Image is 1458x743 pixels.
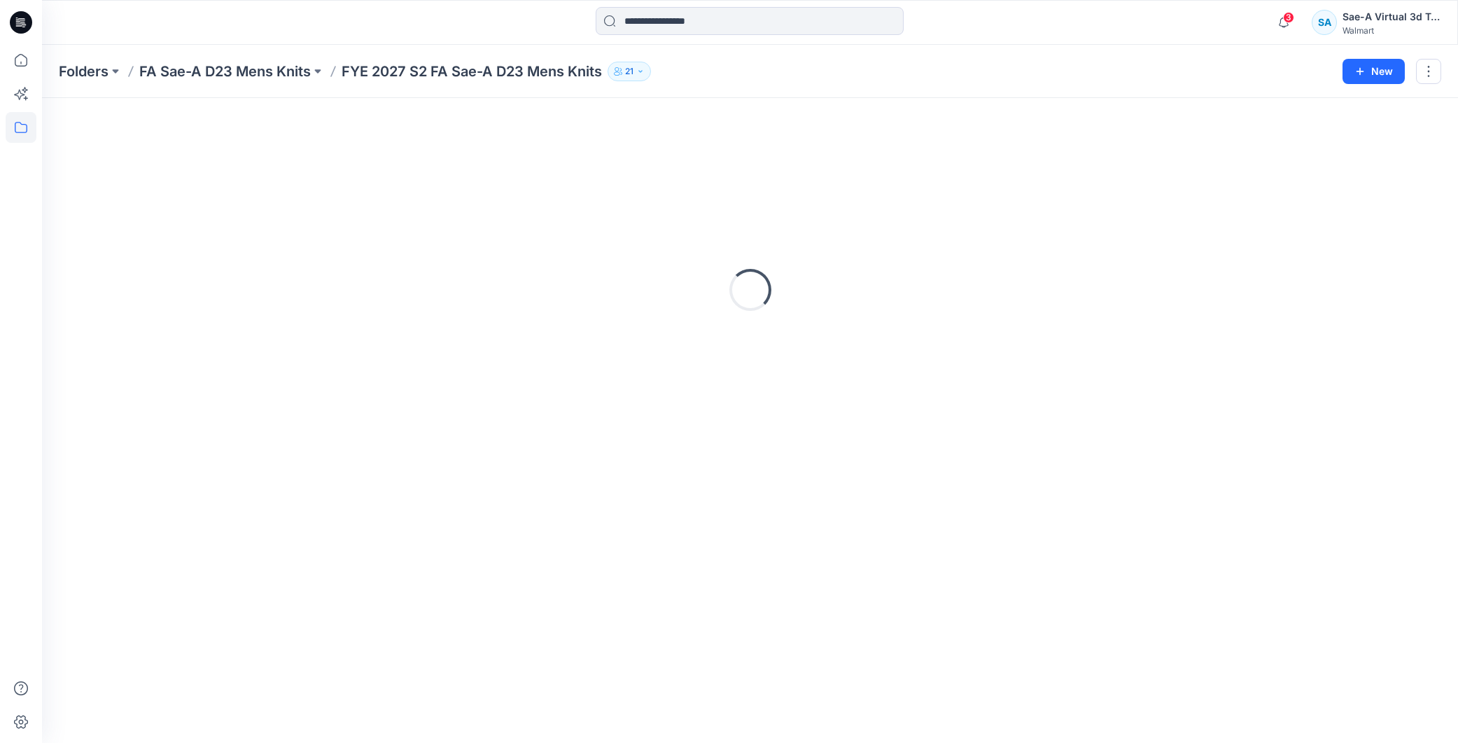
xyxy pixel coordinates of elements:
a: Folders [59,62,108,81]
p: FYE 2027 S2 FA Sae-A D23 Mens Knits [342,62,602,81]
div: Walmart [1343,25,1441,36]
p: 21 [625,64,633,79]
button: New [1343,59,1405,84]
div: Sae-A Virtual 3d Team [1343,8,1441,25]
span: 3 [1283,12,1294,23]
div: SA [1312,10,1337,35]
button: 21 [608,62,651,81]
a: FA Sae-A D23 Mens Knits [139,62,311,81]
